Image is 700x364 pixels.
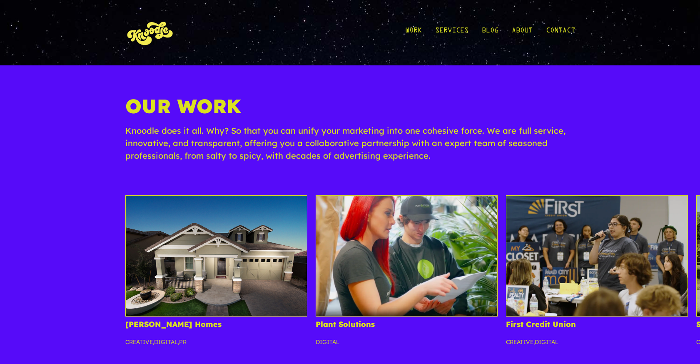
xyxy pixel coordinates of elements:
[506,337,688,353] p: ,
[125,95,575,125] h1: Our Work
[316,319,375,329] a: Plant Solutions
[154,338,178,346] a: Digital
[506,338,533,346] a: Creative
[125,13,175,52] img: KnoLogo(yellow)
[512,13,533,52] a: About
[125,338,153,346] a: Creative
[435,13,468,52] a: Services
[482,13,498,52] a: Blog
[535,338,558,346] a: Digital
[179,338,187,346] a: PR
[125,337,307,353] p: , ,
[125,319,222,329] a: [PERSON_NAME] Homes
[506,319,576,329] a: First Credit Union
[546,13,575,52] a: Contact
[405,13,422,52] a: Work
[316,338,339,346] a: Digital
[125,125,575,170] p: Knoodle does it all. Why? So that you can unify your marketing into one cohesive force. We are fu...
